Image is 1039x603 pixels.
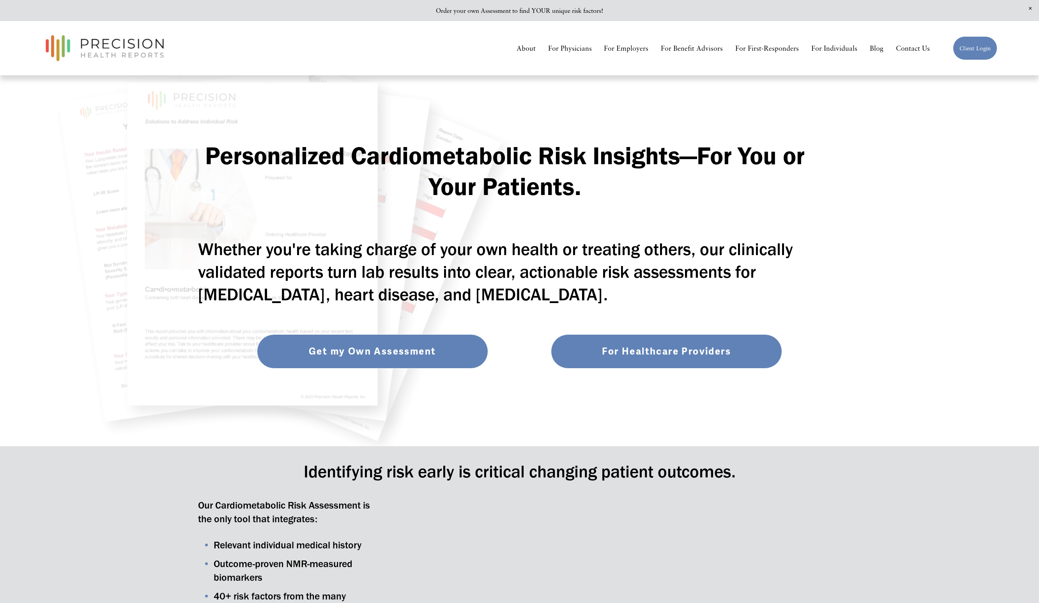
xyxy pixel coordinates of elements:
span: Relevant individual medical history [214,539,361,551]
span: Outcome-proven NMR-measured biomarkers [214,558,355,583]
a: Blog [870,41,883,55]
a: For First-Responders [735,41,799,55]
a: About [517,41,536,55]
a: For Physicians [548,41,592,55]
a: For Healthcare Providers [551,334,782,369]
a: For Employers [604,41,648,55]
a: For Benefit Advisors [661,41,723,55]
a: Get my Own Assessment [257,334,488,369]
a: Client Login [953,36,997,60]
a: For Individuals [811,41,857,55]
span: Identifying risk early is critical changing patient outcomes. [304,461,736,482]
span: Our Cardiometabolic Risk Assessment is the only tool that integrates: [198,499,372,525]
a: Contact Us [896,41,930,55]
img: Precision Health Reports [42,32,168,65]
strong: Personalized Cardiometabolic Risk Insights—For You or Your Patients. [205,140,811,201]
h2: Whether you're taking charge of your own health or treating others, our clinically validated repo... [198,238,841,306]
